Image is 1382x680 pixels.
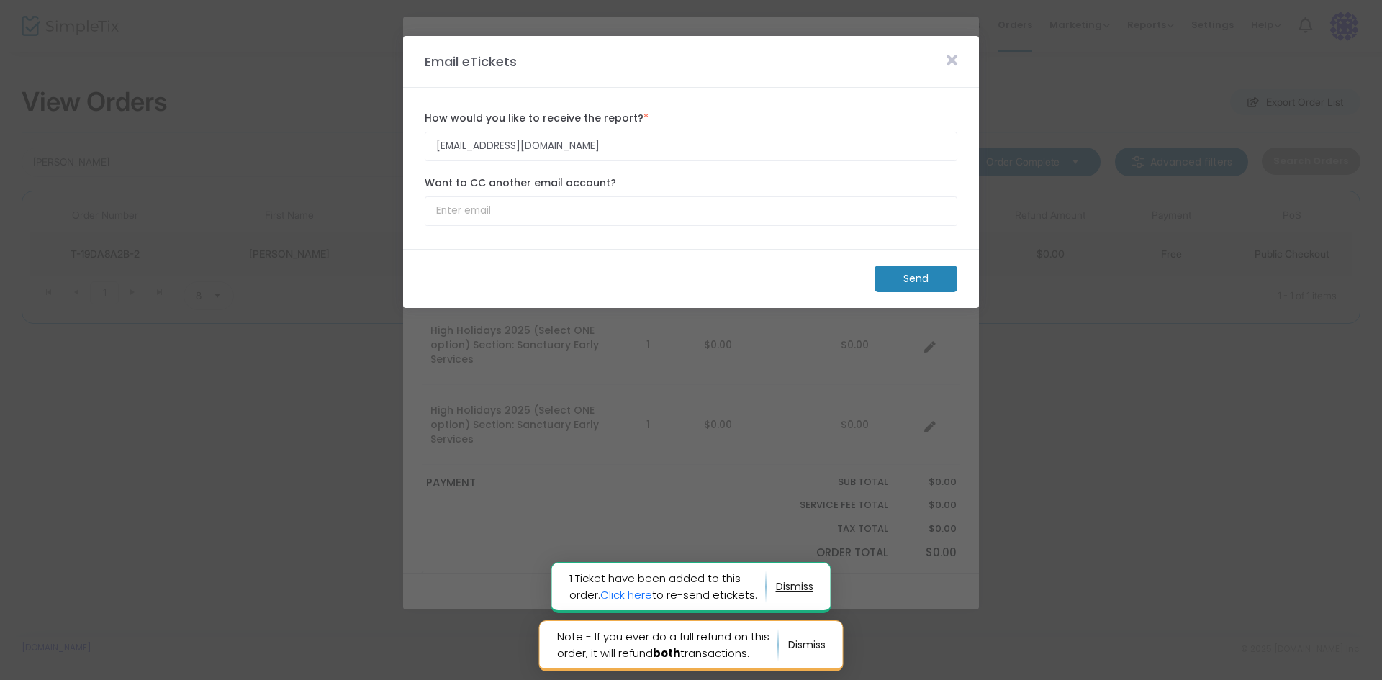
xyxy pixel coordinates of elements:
button: dismiss [776,576,813,599]
b: both [653,645,680,661]
m-panel-header: Email eTickets [403,36,979,88]
input: Enter email [425,132,957,161]
span: Note - If you ever do a full refund on this order, it will refund transactions. [557,629,779,661]
button: dismiss [788,634,826,657]
span: 1 Ticket have been added to this order. to re-send etickets. [569,571,767,603]
label: Want to CC another email account? [425,176,957,191]
a: Click here [600,587,652,602]
label: How would you like to receive the report? [425,111,957,126]
input: Enter email [425,196,957,226]
m-button: Send [875,266,957,292]
m-panel-title: Email eTickets [417,52,524,71]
